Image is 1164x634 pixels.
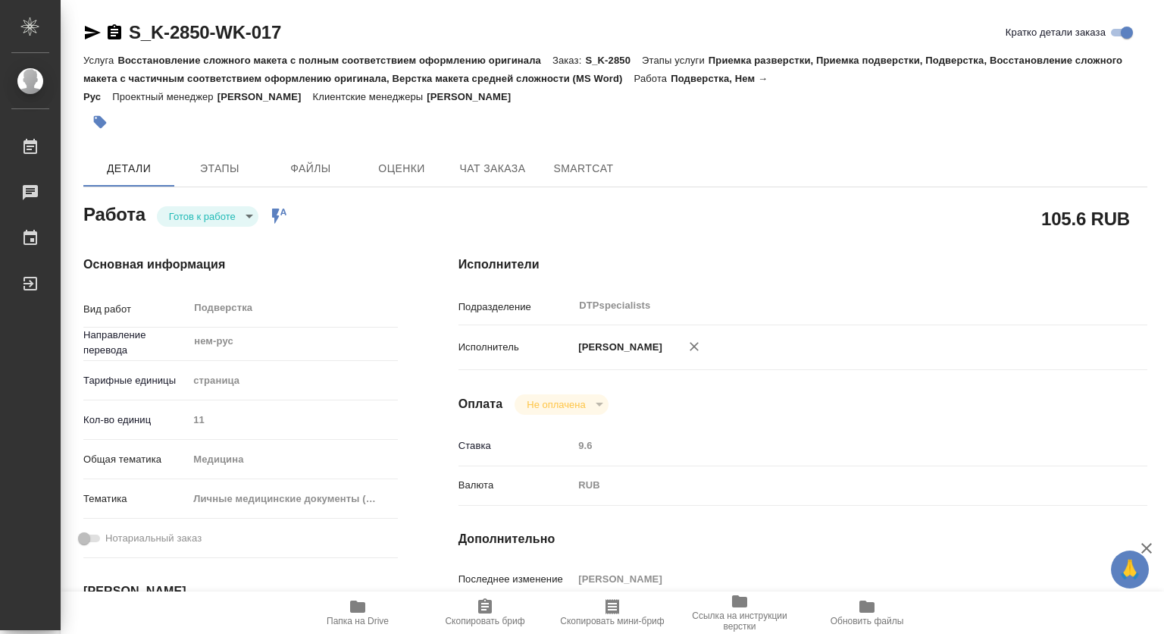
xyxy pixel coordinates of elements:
[547,159,620,178] span: SmartCat
[573,472,1090,498] div: RUB
[274,159,347,178] span: Файлы
[183,159,256,178] span: Этапы
[803,592,931,634] button: Обновить файлы
[549,592,676,634] button: Скопировать мини-бриф
[217,91,313,102] p: [PERSON_NAME]
[1006,25,1106,40] span: Кратко детали заказа
[188,486,397,512] div: Личные медицинские документы (справки, эпикризы)
[327,616,389,626] span: Папка на Drive
[685,610,794,632] span: Ссылка на инструкции верстки
[294,592,421,634] button: Папка на Drive
[188,409,397,431] input: Пустое поле
[105,531,202,546] span: Нотариальный заказ
[313,91,427,102] p: Клиентские менеджеры
[552,55,585,66] p: Заказ:
[83,413,188,428] p: Кол-во единиц
[188,368,397,394] div: страница
[585,55,642,66] p: S_K-2850
[573,435,1090,457] input: Пустое поле
[365,159,438,178] span: Оценки
[458,340,574,355] p: Исполнитель
[1111,551,1149,588] button: 🙏
[83,302,188,317] p: Вид работ
[83,373,188,388] p: Тарифные единицы
[1041,206,1130,231] h2: 105.6 RUB
[1117,554,1143,585] span: 🙏
[421,592,549,634] button: Скопировать бриф
[522,398,590,411] button: Не оплачена
[458,438,574,454] p: Ставка
[157,206,258,227] div: Готов к работе
[83,256,398,274] h4: Основная информация
[676,592,803,634] button: Ссылка на инструкции верстки
[117,55,552,66] p: Восстановление сложного макета с полным соответствием оформлению оригинала
[831,616,904,626] span: Обновить файлы
[456,159,529,178] span: Чат заказа
[83,55,117,66] p: Услуга
[83,24,102,42] button: Скопировать ссылку для ЯМессенджера
[92,159,165,178] span: Детали
[458,300,574,315] p: Подразделение
[515,394,608,415] div: Готов к работе
[642,55,709,66] p: Этапы услуги
[83,582,398,601] h4: [PERSON_NAME]
[560,616,664,626] span: Скопировать мини-бриф
[458,395,503,413] h4: Оплата
[83,199,145,227] h2: Работа
[83,452,188,467] p: Общая тематика
[427,91,522,102] p: [PERSON_NAME]
[573,568,1090,590] input: Пустое поле
[129,22,281,42] a: S_K-2850-WK-017
[458,256,1147,274] h4: Исполнители
[112,91,217,102] p: Проектный менеджер
[445,616,524,626] span: Скопировать бриф
[83,328,188,358] p: Направление перевода
[164,210,240,223] button: Готов к работе
[83,491,188,507] p: Тематика
[677,330,711,363] button: Удалить исполнителя
[573,340,662,355] p: [PERSON_NAME]
[458,530,1147,548] h4: Дополнительно
[188,447,397,472] div: Медицина
[634,73,671,84] p: Работа
[458,572,574,587] p: Последнее изменение
[458,478,574,493] p: Валюта
[83,105,117,139] button: Добавить тэг
[105,24,124,42] button: Скопировать ссылку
